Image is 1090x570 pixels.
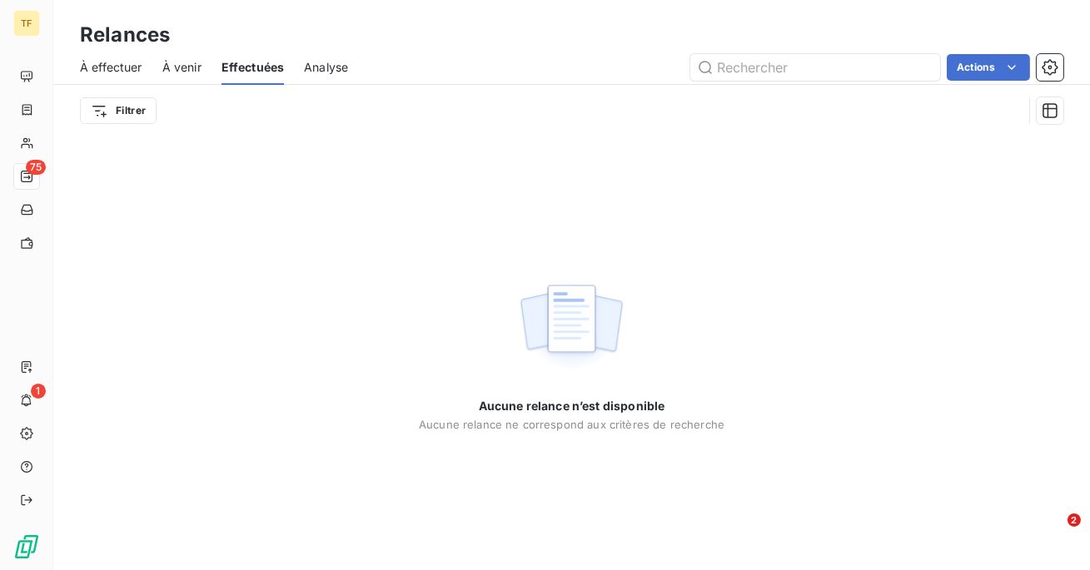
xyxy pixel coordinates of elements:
span: 75 [26,160,46,175]
button: Filtrer [80,97,157,124]
span: Analyse [304,59,348,76]
h3: Relances [80,20,170,50]
span: 2 [1068,513,1081,527]
span: Aucune relance n’est disponible [479,398,665,414]
span: À effectuer [80,59,142,76]
img: Logo LeanPay [13,533,40,560]
iframe: Intercom live chat [1033,513,1073,553]
div: TF [13,10,40,37]
input: Rechercher [690,54,940,81]
span: 1 [31,384,46,399]
span: Aucune relance ne correspond aux critères de recherche [419,418,724,431]
img: empty state [518,275,625,379]
button: Actions [947,54,1030,81]
span: Effectuées [221,59,285,76]
a: 75 [13,163,39,190]
span: À venir [162,59,202,76]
